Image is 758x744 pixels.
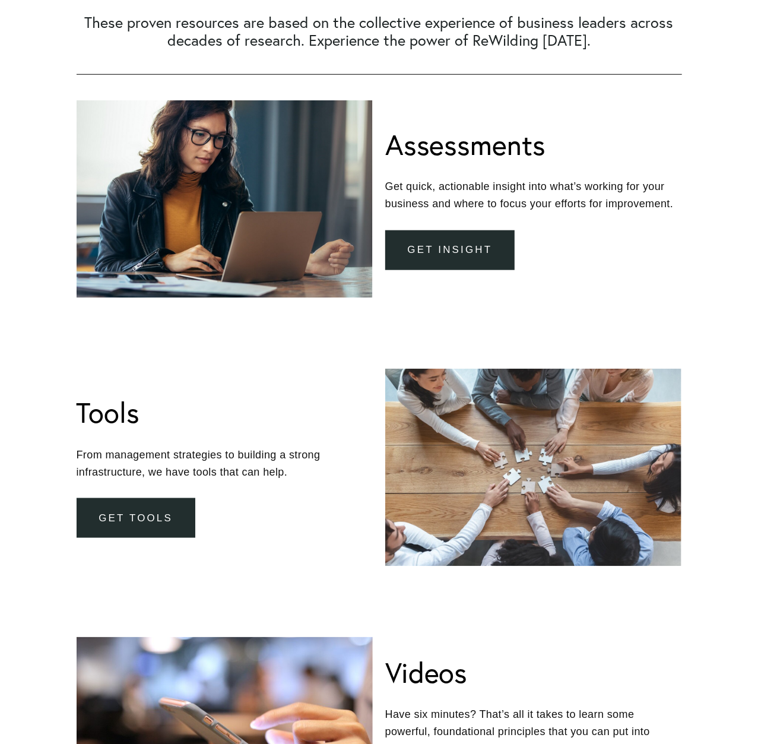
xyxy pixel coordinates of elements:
[77,447,373,481] p: From management strategies to building a strong infrastructure, we have tools that can help.
[385,230,515,270] a: get insight
[77,14,682,49] h2: These proven resources are based on the collective experience of business leaders across decades ...
[77,498,195,538] a: Get Tools
[385,656,468,691] h1: Videos
[385,178,682,213] p: Get quick, actionable insight into what’s working for your business and where to focus your effor...
[77,395,140,430] h1: Tools
[385,127,546,162] h1: Assessments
